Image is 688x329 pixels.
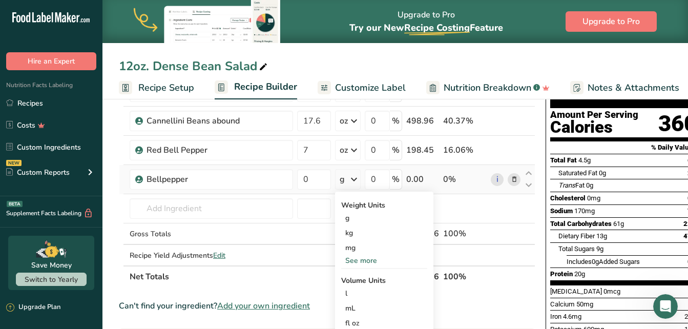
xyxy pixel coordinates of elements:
[599,169,606,177] span: 0g
[318,76,406,99] a: Customize Label
[550,156,577,164] span: Total Fat
[138,81,194,95] span: Recipe Setup
[550,207,573,215] span: Sodium
[653,294,678,319] iframe: Intercom live chat
[586,181,593,189] span: 0g
[16,273,87,286] button: Switch to Yearly
[345,318,423,328] div: fl oz
[234,80,297,94] span: Recipe Builder
[341,200,427,211] div: Weight Units
[491,173,504,186] a: i
[443,144,487,156] div: 16.06%
[443,173,487,186] div: 0%
[576,300,593,308] span: 50mg
[550,313,561,320] span: Iron
[345,303,423,314] div: mL
[406,144,439,156] div: 198.45
[119,300,535,312] div: Can't find your ingredient?
[596,245,603,253] span: 9g
[570,76,679,99] a: Notes & Attachments
[349,1,503,43] div: Upgrade to Pro
[566,11,657,32] button: Upgrade to Pro
[404,22,470,34] span: Recipe Costing
[147,173,275,186] div: Bellpepper
[558,181,575,189] i: Trans
[550,270,573,278] span: Protein
[574,270,585,278] span: 20g
[6,160,22,166] div: NEW
[582,15,640,28] span: Upgrade to Pro
[596,232,607,240] span: 13g
[130,250,293,261] div: Recipe Yield Adjustments
[6,52,96,70] button: Hire an Expert
[341,275,427,286] div: Volume Units
[340,115,348,127] div: oz
[217,300,310,312] span: Add your own ingredient
[558,181,585,189] span: Fat
[341,225,427,240] div: kg
[563,313,581,320] span: 4.6mg
[550,220,612,228] span: Total Carbohydrates
[215,75,297,100] a: Recipe Builder
[567,258,640,265] span: Includes Added Sugars
[6,167,70,178] div: Custom Reports
[558,232,595,240] span: Dietary Fiber
[444,81,531,95] span: Nutrition Breakdown
[130,198,293,219] input: Add Ingredient
[406,173,439,186] div: 0.00
[443,115,487,127] div: 40.37%
[550,110,638,120] div: Amount Per Serving
[147,144,275,156] div: Red Bell Pepper
[406,115,439,127] div: 498.96
[592,258,599,265] span: 0g
[441,265,489,287] th: 100%
[31,260,72,271] div: Save Money
[550,194,586,202] span: Cholesterol
[345,288,423,299] div: l
[550,287,602,295] span: [MEDICAL_DATA]
[558,245,595,253] span: Total Sugars
[7,201,23,207] div: BETA
[147,115,275,127] div: Cannellini Beans abound
[558,169,597,177] span: Saturated Fat
[578,156,591,164] span: 4.5g
[6,302,60,313] div: Upgrade Plan
[128,265,404,287] th: Net Totals
[588,81,679,95] span: Notes & Attachments
[335,81,406,95] span: Customize Label
[603,287,620,295] span: 0mcg
[340,144,348,156] div: oz
[587,194,600,202] span: 0mg
[550,300,575,308] span: Calcium
[613,220,624,228] span: 61g
[119,57,269,75] div: 12oz. Dense Bean Salad
[349,22,503,34] span: Try our New Feature
[550,120,638,135] div: Calories
[119,76,194,99] a: Recipe Setup
[426,76,550,99] a: Nutrition Breakdown
[213,251,225,260] span: Edit
[443,228,487,240] div: 100%
[130,229,293,239] div: Gross Totals
[341,240,427,255] div: mg
[574,207,595,215] span: 170mg
[341,255,427,266] div: See more
[340,173,345,186] div: g
[341,211,427,225] div: g
[25,275,78,284] span: Switch to Yearly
